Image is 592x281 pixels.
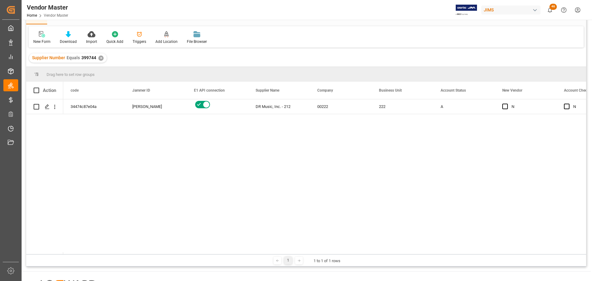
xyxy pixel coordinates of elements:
[314,258,340,264] div: 1 to 1 of 1 rows
[33,39,51,44] div: New Form
[27,3,68,12] div: Vendor Master
[155,39,178,44] div: Add Location
[27,13,37,18] a: Home
[187,39,207,44] div: File Browser
[543,3,557,17] button: show 46 new notifications
[47,72,95,77] span: Drag here to set row groups
[284,257,292,264] div: 1
[71,88,79,93] span: code
[379,88,402,93] span: Business Unit
[248,99,310,114] div: DR Music, Inc. - 212
[502,88,522,93] span: New Vendor
[512,100,549,114] div: N
[106,39,123,44] div: Quick Add
[194,88,225,93] span: E1 API connection
[481,4,543,16] button: JIMS
[86,39,97,44] div: Import
[26,99,63,114] div: Press SPACE to select this row.
[256,88,279,93] span: Supplier Name
[481,6,541,14] div: JIMS
[549,4,557,10] span: 46
[132,88,150,93] span: Jammer ID
[456,5,477,15] img: Exertis%20JAM%20-%20Email%20Logo.jpg_1722504956.jpg
[317,88,333,93] span: Company
[60,39,77,44] div: Download
[63,99,125,114] div: 34474c87e04a
[32,55,65,60] span: Supplier Number
[372,99,433,114] div: 222
[441,88,466,93] span: Account Status
[67,55,80,60] span: Equals
[132,100,179,114] div: [PERSON_NAME]
[43,88,56,93] div: Action
[310,99,372,114] div: 00222
[81,55,96,60] span: 399744
[557,3,571,17] button: Help Center
[133,39,146,44] div: Triggers
[98,56,104,61] div: ✕
[441,100,487,114] div: A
